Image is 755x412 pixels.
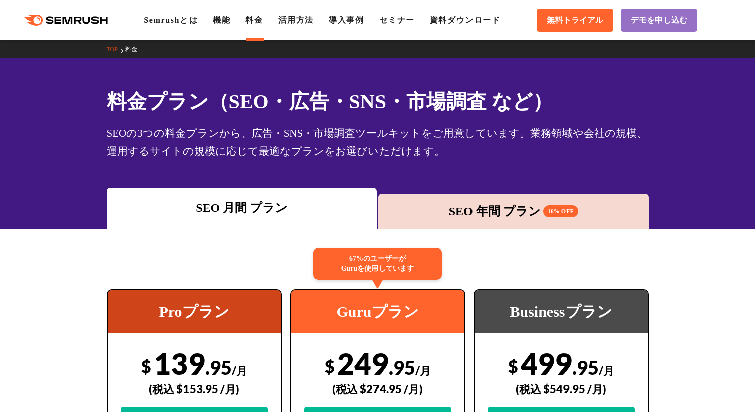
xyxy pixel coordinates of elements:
div: SEOの3つの料金プランから、広告・SNS・市場調査ツールキットをご用意しています。業務領域や会社の規模、運用するサイトの規模に応じて最適なプランをお選びいただけます。 [107,124,649,160]
span: .95 [389,356,415,379]
span: 無料トライアル [547,15,603,26]
h1: 料金プラン（SEO・広告・SNS・市場調査 など） [107,87,649,116]
a: デモを申し込む [621,9,697,32]
a: 料金 [245,16,263,24]
span: $ [141,356,151,376]
span: 16% OFF [543,205,578,217]
div: (税込 $549.95 /月) [488,371,635,407]
a: 機能 [213,16,230,24]
a: TOP [107,46,125,53]
span: /月 [599,364,614,377]
a: 活用方法 [278,16,314,24]
a: 料金 [125,46,145,53]
a: 無料トライアル [537,9,613,32]
span: .95 [572,356,599,379]
div: SEO 年間 プラン [383,202,644,220]
a: 導入事例 [329,16,364,24]
span: .95 [205,356,232,379]
div: Proプラン [108,290,281,333]
span: デモを申し込む [631,15,687,26]
a: 資料ダウンロード [430,16,501,24]
div: (税込 $274.95 /月) [304,371,451,407]
span: $ [325,356,335,376]
div: (税込 $153.95 /月) [121,371,268,407]
div: Guruプラン [291,290,464,333]
a: Semrushとは [144,16,198,24]
div: SEO 月間 プラン [112,199,372,217]
div: 67%のユーザーが Guruを使用しています [313,248,442,280]
div: Businessプラン [475,290,648,333]
span: $ [508,356,518,376]
a: セミナー [379,16,414,24]
span: /月 [232,364,247,377]
span: /月 [415,364,431,377]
